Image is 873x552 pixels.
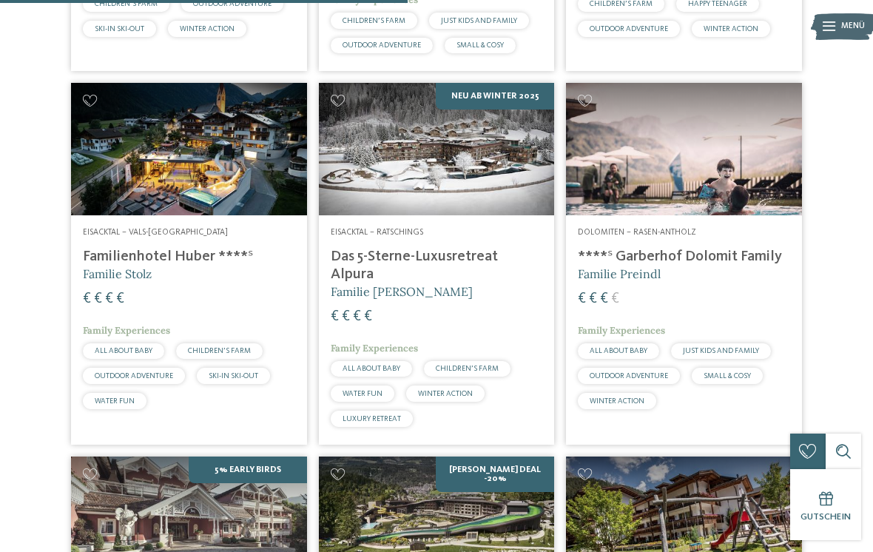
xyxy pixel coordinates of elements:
span: CHILDREN’S FARM [436,365,499,372]
span: SMALL & COSY [704,372,751,380]
span: WINTER ACTION [704,25,758,33]
span: Dolomiten – Rasen-Antholz [578,228,696,237]
span: Family Experiences [83,324,170,337]
span: OUTDOOR ADVENTURE [590,25,668,33]
span: € [364,309,372,324]
span: SMALL & COSY [456,41,504,49]
span: OUTDOOR ADVENTURE [95,372,173,380]
span: Familie Stolz [83,266,152,281]
span: € [600,292,608,306]
span: Eisacktal – Ratschings [331,228,423,237]
span: WATER FUN [95,397,135,405]
span: JUST KIDS AND FAMILY [683,347,759,354]
span: WATER FUN [343,390,382,397]
h4: Familienhotel Huber ****ˢ [83,248,295,266]
a: Familienhotels gesucht? Hier findet ihr die besten! Neu ab Winter 2025 Eisacktal – Ratschings Das... [319,83,555,444]
img: Familienhotels gesucht? Hier findet ihr die besten! [319,83,555,215]
span: € [116,292,124,306]
span: Eisacktal – Vals-[GEOGRAPHIC_DATA] [83,228,228,237]
span: JUST KIDS AND FAMILY [441,17,517,24]
span: € [331,309,339,324]
span: ALL ABOUT BABY [590,347,647,354]
a: Familienhotels gesucht? Hier findet ihr die besten! Dolomiten – Rasen-Antholz ****ˢ Garberhof Dol... [566,83,802,444]
img: Familienhotels gesucht? Hier findet ihr die besten! [566,83,802,215]
span: ALL ABOUT BABY [343,365,400,372]
span: € [611,292,619,306]
span: € [105,292,113,306]
span: Familie [PERSON_NAME] [331,284,473,299]
span: CHILDREN’S FARM [343,17,405,24]
span: € [83,292,91,306]
span: Familie Preindl [578,266,661,281]
span: OUTDOOR ADVENTURE [343,41,421,49]
span: Family Experiences [331,342,418,354]
span: € [94,292,102,306]
span: WINTER ACTION [590,397,644,405]
span: € [342,309,350,324]
span: OUTDOOR ADVENTURE [590,372,668,380]
h4: Das 5-Sterne-Luxusretreat Alpura [331,248,543,283]
span: € [353,309,361,324]
span: WINTER ACTION [418,390,473,397]
a: Familienhotels gesucht? Hier findet ihr die besten! Eisacktal – Vals-[GEOGRAPHIC_DATA] Familienho... [71,83,307,444]
span: SKI-IN SKI-OUT [209,372,258,380]
span: LUXURY RETREAT [343,415,401,423]
img: Familienhotels gesucht? Hier findet ihr die besten! [71,83,307,215]
span: WINTER ACTION [180,25,235,33]
h4: ****ˢ Garberhof Dolomit Family [578,248,790,266]
span: Gutschein [800,512,851,522]
span: € [578,292,586,306]
span: SKI-IN SKI-OUT [95,25,144,33]
span: Family Experiences [578,324,665,337]
span: € [589,292,597,306]
a: Gutschein [790,469,861,540]
span: CHILDREN’S FARM [188,347,251,354]
span: ALL ABOUT BABY [95,347,152,354]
